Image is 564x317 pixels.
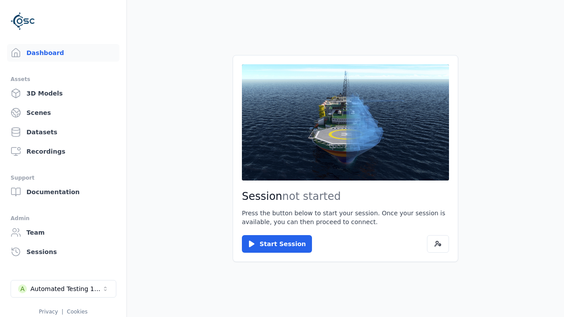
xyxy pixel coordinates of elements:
button: Select a workspace [11,280,116,298]
a: 3D Models [7,85,119,102]
a: Documentation [7,183,119,201]
span: not started [282,190,341,203]
a: Datasets [7,123,119,141]
h2: Session [242,189,449,203]
p: Press the button below to start your session. Once your session is available, you can then procee... [242,209,449,226]
div: A [18,284,27,293]
a: Team [7,224,119,241]
span: | [62,309,63,315]
a: Scenes [7,104,119,122]
a: Sessions [7,243,119,261]
div: Automated Testing 1 - Playwright [30,284,102,293]
div: Admin [11,213,116,224]
a: Cookies [67,309,88,315]
img: Logo [11,9,35,33]
a: Privacy [39,309,58,315]
div: Support [11,173,116,183]
a: Recordings [7,143,119,160]
div: Assets [11,74,116,85]
a: Dashboard [7,44,119,62]
button: Start Session [242,235,312,253]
